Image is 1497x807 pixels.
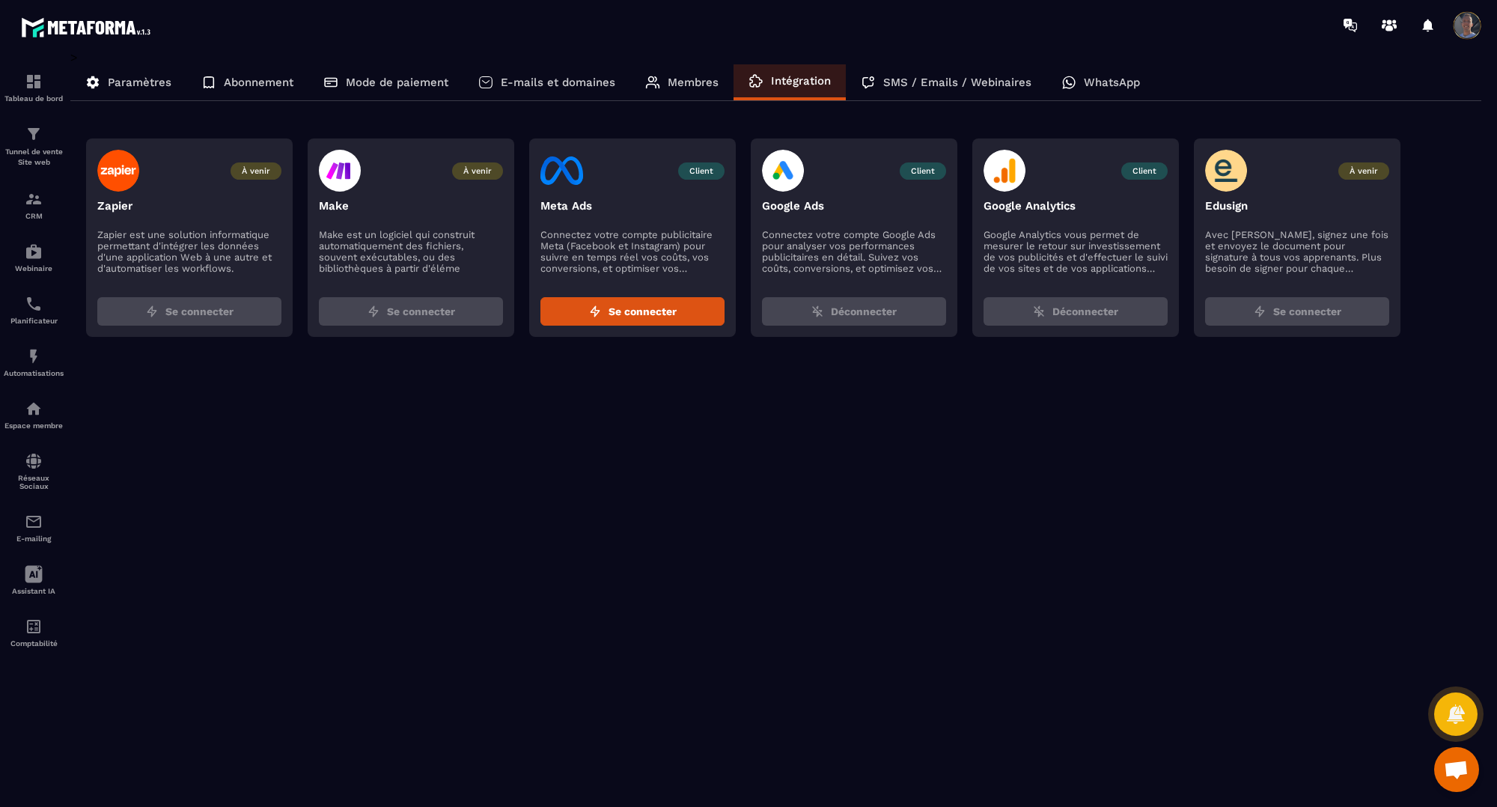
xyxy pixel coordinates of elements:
[762,199,946,213] p: Google Ads
[25,190,43,208] img: formation
[4,179,64,231] a: formationformationCRM
[1121,162,1168,180] span: Client
[540,150,583,192] img: facebook-logo.eb727249.svg
[4,502,64,554] a: emailemailE-mailing
[771,74,831,88] p: Intégration
[762,150,805,192] img: google-ads-logo.4cdbfafa.svg
[146,305,158,317] img: zap.8ac5aa27.svg
[25,73,43,91] img: formation
[540,199,725,213] p: Meta Ads
[984,199,1168,213] p: Google Analytics
[368,305,379,317] img: zap.8ac5aa27.svg
[165,304,234,319] span: Se connecter
[501,76,615,89] p: E-mails et domaines
[4,421,64,430] p: Espace membre
[4,61,64,114] a: formationformationTableau de bord
[4,639,64,648] p: Comptabilité
[70,50,1482,359] div: >
[1205,199,1389,213] p: Edusign
[4,389,64,441] a: automationsautomationsEspace membre
[4,587,64,595] p: Assistant IA
[21,13,156,41] img: logo
[1254,305,1266,317] img: zap.8ac5aa27.svg
[1205,297,1389,326] button: Se connecter
[4,554,64,606] a: Assistant IA
[4,231,64,284] a: automationsautomationsWebinaire
[4,212,64,220] p: CRM
[540,229,725,274] p: Connectez votre compte publicitaire Meta (Facebook et Instagram) pour suivre en temps réel vos co...
[319,297,503,326] button: Se connecter
[25,618,43,636] img: accountant
[1084,76,1140,89] p: WhatsApp
[97,199,281,213] p: Zapier
[4,94,64,103] p: Tableau de bord
[900,162,946,180] span: Client
[25,513,43,531] img: email
[25,452,43,470] img: social-network
[4,317,64,325] p: Planificateur
[4,535,64,543] p: E-mailing
[97,297,281,326] button: Se connecter
[1273,304,1341,319] span: Se connecter
[589,305,601,317] img: zap.8ac5aa27.svg
[1205,229,1389,274] p: Avec [PERSON_NAME], signez une fois et envoyez le document pour signature à tous vos apprenants. ...
[1033,305,1045,317] img: zap-off.84e09383.svg
[4,606,64,659] a: accountantaccountantComptabilité
[319,150,361,192] img: make-logo.47d65c36.svg
[540,297,725,326] button: Se connecter
[984,229,1168,274] p: Google Analytics vous permet de mesurer le retour sur investissement de vos publicités et d'effec...
[883,76,1031,89] p: SMS / Emails / Webinaires
[4,284,64,336] a: schedulerschedulerPlanificateur
[762,229,946,274] p: Connectez votre compte Google Ads pour analyser vos performances publicitaires en détail. Suivez ...
[231,162,281,180] span: À venir
[609,304,677,319] span: Se connecter
[984,150,1026,192] img: google-analytics-logo.594682c4.svg
[4,369,64,377] p: Automatisations
[4,114,64,179] a: formationformationTunnel de vente Site web
[25,125,43,143] img: formation
[97,229,281,274] p: Zapier est une solution informatique permettant d'intégrer les données d'une application Web à un...
[1434,747,1479,792] div: Ouvrir le chat
[25,243,43,261] img: automations
[452,162,503,180] span: À venir
[678,162,725,180] span: Client
[224,76,293,89] p: Abonnement
[831,304,897,319] span: Déconnecter
[25,400,43,418] img: automations
[984,297,1168,326] button: Déconnecter
[387,304,455,319] span: Se connecter
[4,441,64,502] a: social-networksocial-networkRéseaux Sociaux
[346,76,448,89] p: Mode de paiement
[1338,162,1389,180] span: À venir
[97,150,140,192] img: zapier-logo.003d59f5.svg
[4,264,64,272] p: Webinaire
[319,199,503,213] p: Make
[1205,150,1248,192] img: edusign-logo.5fe905fa.svg
[4,147,64,168] p: Tunnel de vente Site web
[4,336,64,389] a: automationsautomationsAutomatisations
[811,305,823,317] img: zap-off.84e09383.svg
[668,76,719,89] p: Membres
[762,297,946,326] button: Déconnecter
[25,295,43,313] img: scheduler
[319,229,503,274] p: Make est un logiciel qui construit automatiquement des fichiers, souvent exécutables, ou des bibl...
[108,76,171,89] p: Paramètres
[25,347,43,365] img: automations
[1052,304,1118,319] span: Déconnecter
[4,474,64,490] p: Réseaux Sociaux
